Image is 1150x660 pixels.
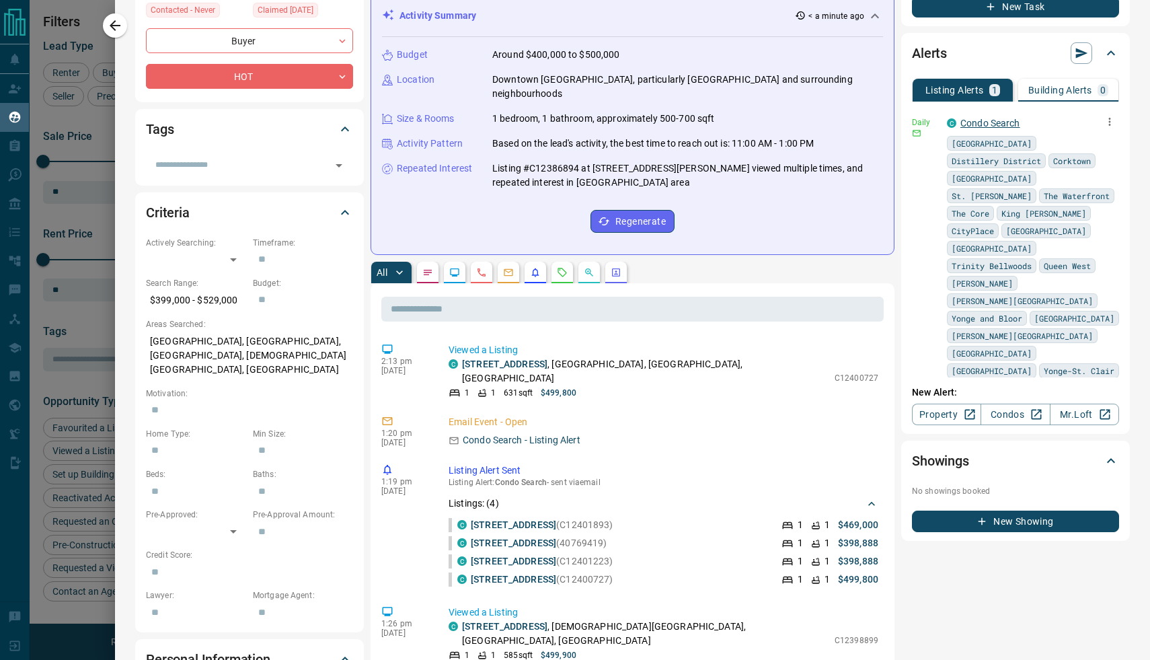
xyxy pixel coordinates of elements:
p: 1 [798,536,803,550]
span: Contacted - Never [151,3,215,17]
p: Size & Rooms [397,112,455,126]
p: 1 [825,518,830,532]
p: [DATE] [381,438,428,447]
p: Listings: ( 4 ) [449,497,499,511]
p: Mortgage Agent: [253,589,353,601]
div: Showings [912,445,1119,477]
h2: Alerts [912,42,947,64]
p: Baths: [253,468,353,480]
span: [GEOGRAPHIC_DATA] [952,172,1032,185]
span: [GEOGRAPHIC_DATA] [952,364,1032,377]
p: Pre-Approval Amount: [253,509,353,521]
p: Pre-Approved: [146,509,246,521]
a: [STREET_ADDRESS] [471,574,556,585]
p: , [DEMOGRAPHIC_DATA][GEOGRAPHIC_DATA], [GEOGRAPHIC_DATA], [GEOGRAPHIC_DATA] [462,620,828,648]
div: condos.ca [457,538,467,548]
p: New Alert: [912,386,1119,400]
span: [PERSON_NAME][GEOGRAPHIC_DATA] [952,329,1093,342]
span: [GEOGRAPHIC_DATA] [952,346,1032,360]
svg: Requests [557,267,568,278]
p: < a minute ago [808,10,864,22]
p: 1 [491,387,496,399]
span: St. [PERSON_NAME] [952,189,1032,203]
p: [DATE] [381,628,428,638]
p: Viewed a Listing [449,606,878,620]
p: Lawyer: [146,589,246,601]
p: Home Type: [146,428,246,440]
p: C12400727 [835,372,878,384]
p: 1 [825,573,830,587]
p: $398,888 [838,536,878,550]
p: Listing Alert : - sent via email [449,478,878,487]
div: Buyer [146,28,353,53]
span: King [PERSON_NAME] [1001,207,1086,220]
span: [GEOGRAPHIC_DATA] [1006,224,1086,237]
p: Min Size: [253,428,353,440]
p: 1 [798,554,803,569]
p: Timeframe: [253,237,353,249]
p: [GEOGRAPHIC_DATA], [GEOGRAPHIC_DATA], [GEOGRAPHIC_DATA], [DEMOGRAPHIC_DATA][GEOGRAPHIC_DATA], [GE... [146,330,353,381]
h2: Showings [912,450,969,472]
p: No showings booked [912,485,1119,497]
span: Yonge-St. Clair [1044,364,1114,377]
span: The Waterfront [1044,189,1110,203]
p: Daily [912,116,939,129]
p: (C12401893) [471,518,613,532]
button: Open [330,156,348,175]
p: Areas Searched: [146,318,353,330]
h2: Tags [146,118,174,140]
p: Search Range: [146,277,246,289]
span: [GEOGRAPHIC_DATA] [952,137,1032,150]
div: Wed Aug 20 2025 [253,3,353,22]
p: 1 [825,536,830,550]
p: Downtown [GEOGRAPHIC_DATA], particularly [GEOGRAPHIC_DATA] and surrounding neighbourhoods [492,73,883,101]
p: $499,800 [541,387,576,399]
span: Corktown [1053,154,1091,168]
p: Actively Searching: [146,237,246,249]
a: [STREET_ADDRESS] [471,519,556,530]
div: Activity Summary< a minute ago [382,3,883,28]
p: $398,888 [838,554,878,569]
svg: Email [912,129,921,138]
span: [PERSON_NAME] [952,277,1013,290]
p: (C12400727) [471,573,613,587]
p: Listing #C12386894 at [STREET_ADDRESS][PERSON_NAME] viewed multiple times, and repeated interest ... [492,161,883,190]
div: condos.ca [457,520,467,529]
span: Trinity Bellwoods [952,259,1032,272]
div: Tags [146,113,353,145]
div: condos.ca [449,622,458,631]
p: (C12401223) [471,554,613,569]
p: $469,000 [838,518,878,532]
svg: Opportunities [584,267,595,278]
button: New Showing [912,511,1119,532]
svg: Calls [476,267,487,278]
a: Condos [981,404,1050,425]
span: CityPlace [952,224,994,237]
svg: Lead Browsing Activity [449,267,460,278]
h2: Criteria [146,202,190,223]
span: Yonge and Bloor [952,311,1022,325]
p: [DATE] [381,486,428,496]
p: 1 [992,85,997,95]
p: C12398899 [835,634,878,647]
p: Activity Pattern [397,137,463,151]
a: [STREET_ADDRESS] [471,538,556,548]
p: 1 [798,573,803,587]
p: Email Event - Open [449,415,878,429]
span: The Core [952,207,989,220]
svg: Emails [503,267,514,278]
svg: Agent Actions [611,267,621,278]
p: Repeated Interest [397,161,472,176]
div: Alerts [912,37,1119,69]
p: 1:20 pm [381,429,428,438]
p: Motivation: [146,388,353,400]
p: Listing Alerts [925,85,984,95]
span: Condo Search [495,478,547,487]
p: Based on the lead's activity, the best time to reach out is: 11:00 AM - 1:00 PM [492,137,814,151]
p: 1 [465,387,469,399]
svg: Listing Alerts [530,267,541,278]
p: 1 [825,554,830,569]
p: Budget: [253,277,353,289]
div: Criteria [146,196,353,229]
p: Condo Search - Listing Alert [463,433,580,447]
